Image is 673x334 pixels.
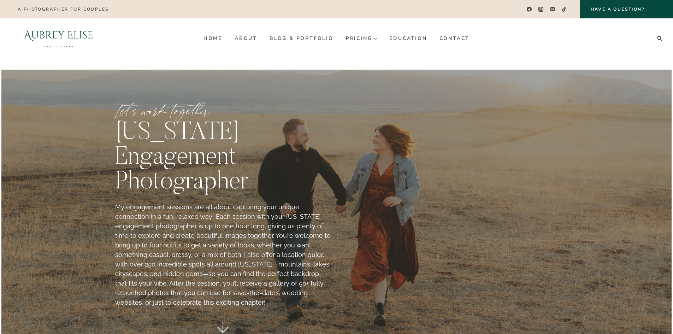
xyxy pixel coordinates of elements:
[655,34,665,43] button: View Search Form
[346,36,377,41] span: Pricing
[8,18,108,58] img: Aubrey Elise Photography
[197,33,476,44] nav: Primary Navigation
[548,4,558,14] a: Pinterest
[197,33,228,44] a: Home
[340,33,383,44] a: Pricing
[433,33,476,44] a: Contact
[559,4,569,14] a: TikTok
[536,4,546,14] a: Instagram
[228,33,263,44] a: About
[383,33,433,44] a: Education
[115,202,331,307] p: My engagement sessions are all about capturing your unique connection in a fun, relaxed way! Each...
[263,33,340,44] a: Blog & Portfolio
[18,7,108,12] p: A photographer for couples
[524,4,534,14] a: Facebook
[115,103,331,117] p: Let’s work together
[115,121,331,195] h1: [US_STATE] Engagement Photographer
